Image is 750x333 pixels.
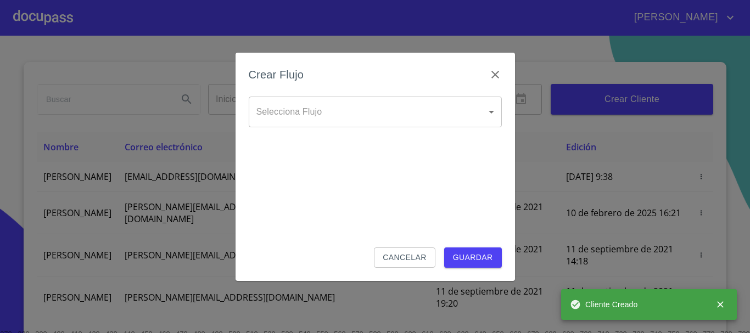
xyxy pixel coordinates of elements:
[249,97,502,127] div: ​
[249,66,304,83] h6: Crear Flujo
[570,299,638,310] span: Cliente Creado
[444,247,502,268] button: Guardar
[708,292,732,317] button: close
[383,251,426,264] span: Cancelar
[453,251,493,264] span: Guardar
[374,247,435,268] button: Cancelar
